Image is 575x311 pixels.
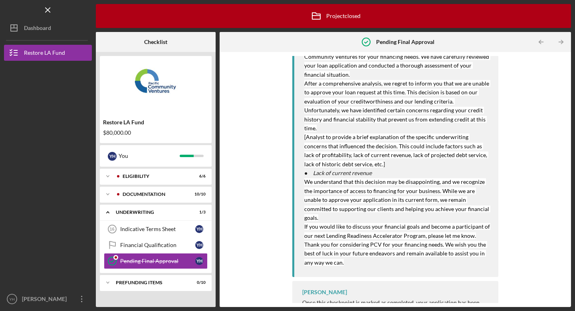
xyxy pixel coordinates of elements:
div: Y H [195,257,203,265]
a: 16Indicative Terms SheetYH [104,221,208,237]
div: Y H [195,241,203,249]
div: Indicative Terms Sheet [120,226,195,232]
div: 6 / 6 [191,174,206,179]
div: Documentation [123,192,186,197]
mark: After a comprehensive analysis, we regret to inform you that we are unable to approve your loan r... [304,80,490,132]
div: Y H [195,225,203,233]
div: 0 / 10 [191,280,206,285]
text: YH [9,297,14,301]
div: $80,000.00 [103,130,208,136]
div: Financial Qualification [120,242,195,248]
em: Lack of current revenue [313,169,372,176]
button: YH[PERSON_NAME] [4,291,92,307]
mark: I hope this letter finds you well. Thank you for considering Pacific Community Ventures for your ... [304,44,490,78]
div: Eligibility [123,174,186,179]
mark: [Analyst to provide a brief explanation of the specific underwriting concerns that influenced the... [304,134,488,167]
div: Prefunding Items [116,280,186,285]
mark: If you would like to discuss your financial goals and become a participant of our next Lending Re... [304,223,491,239]
div: Underwriting [116,210,186,215]
div: [PERSON_NAME] [302,289,347,295]
mark: Thank you for considering PCV for your financing needs. We wish you the best of luck in your futu... [304,241,487,266]
div: You [119,149,180,163]
mark: We understand that this decision may be disappointing, and we recognize the importance of access ... [304,178,490,221]
div: 1 / 3 [191,210,206,215]
tspan: 16 [109,227,114,231]
div: Project closed [306,6,361,26]
div: Pending Final Approval [120,258,195,264]
div: Restore LA Fund [103,119,208,126]
div: Restore LA Fund [24,45,65,63]
div: 10 / 10 [191,192,206,197]
p: ● [304,169,490,177]
b: Checklist [144,39,167,45]
div: Dashboard [24,20,51,38]
button: Dashboard [4,20,92,36]
button: Restore LA Fund [4,45,92,61]
b: Pending Final Approval [376,39,434,45]
a: Financial QualificationYH [104,237,208,253]
div: Y H [108,152,117,161]
img: Product logo [100,60,212,108]
a: Pending Final ApprovalYH [104,253,208,269]
div: [PERSON_NAME] [20,291,72,309]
